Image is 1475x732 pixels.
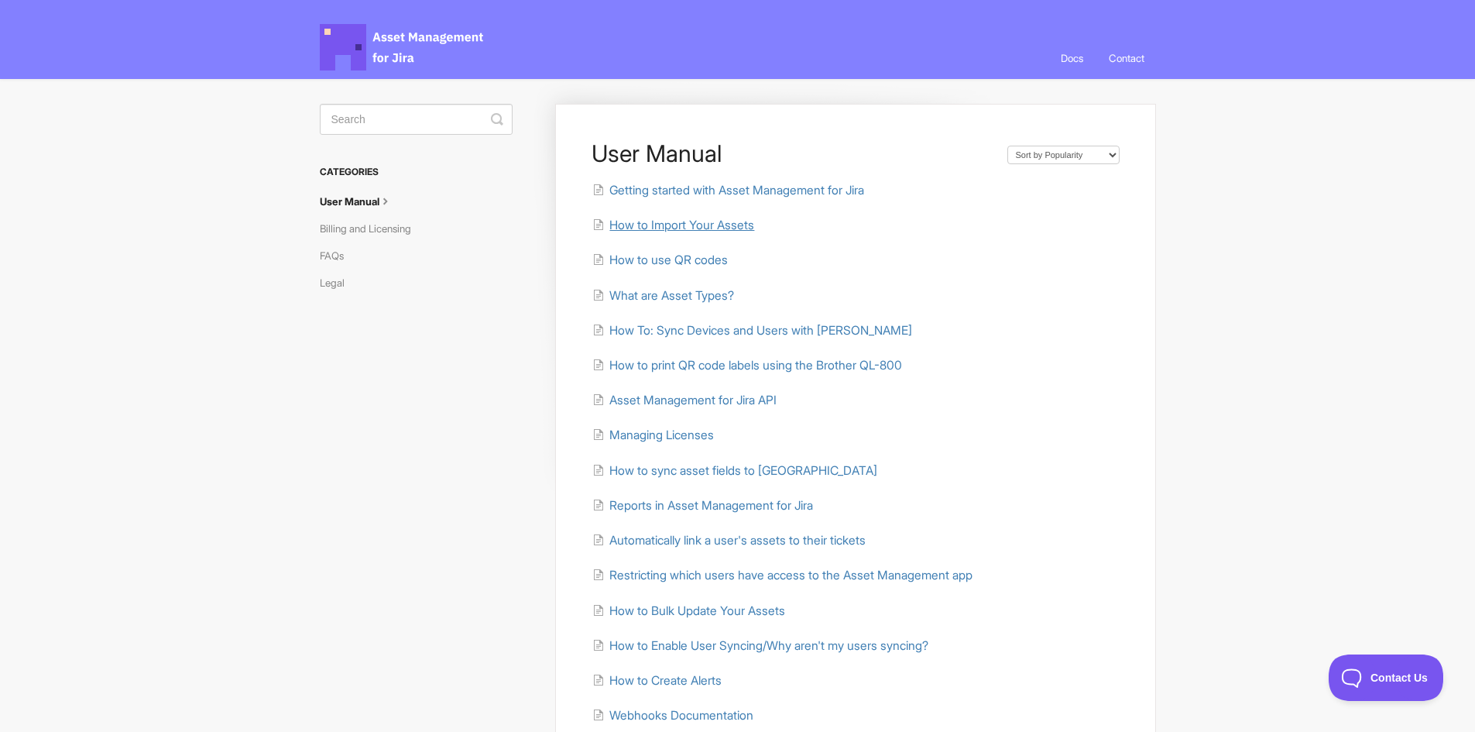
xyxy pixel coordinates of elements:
a: How to sync asset fields to [GEOGRAPHIC_DATA] [592,463,877,478]
span: How to Create Alerts [609,673,722,688]
a: Restricting which users have access to the Asset Management app [592,568,972,583]
span: Managing Licenses [609,428,714,442]
a: How to Bulk Update Your Assets [592,603,785,618]
span: Asset Management for Jira API [609,393,777,407]
select: Page reloads on selection [1007,146,1120,164]
a: How to Create Alerts [592,673,722,688]
input: Search [320,104,513,135]
h3: Categories [320,158,513,186]
span: How to Bulk Update Your Assets [609,603,785,618]
span: Restricting which users have access to the Asset Management app [609,568,972,583]
span: Automatically link a user's assets to their tickets [609,533,866,548]
span: Asset Management for Jira Docs [320,24,485,70]
a: Managing Licenses [592,428,714,442]
iframe: Toggle Customer Support [1329,655,1444,701]
a: How to Enable User Syncing/Why aren't my users syncing? [592,638,928,653]
span: How to print QR code labels using the Brother QL-800 [609,358,902,373]
a: Getting started with Asset Management for Jira [592,183,864,198]
a: Webhooks Documentation [592,708,753,723]
a: How to Import Your Assets [592,218,754,232]
span: How to Import Your Assets [609,218,754,232]
a: How To: Sync Devices and Users with [PERSON_NAME] [592,323,912,338]
a: User Manual [320,189,405,214]
span: Reports in Asset Management for Jira [609,498,813,513]
a: Automatically link a user's assets to their tickets [592,533,866,548]
h1: User Manual [592,139,991,167]
a: Contact [1097,37,1156,79]
span: How to use QR codes [609,253,728,267]
a: Docs [1049,37,1095,79]
span: Webhooks Documentation [609,708,753,723]
span: Getting started with Asset Management for Jira [609,183,864,198]
a: Reports in Asset Management for Jira [592,498,813,513]
a: How to use QR codes [592,253,728,267]
a: Asset Management for Jira API [592,393,777,407]
span: How to Enable User Syncing/Why aren't my users syncing? [609,638,928,653]
a: Legal [320,270,356,295]
span: How To: Sync Devices and Users with [PERSON_NAME] [609,323,912,338]
a: How to print QR code labels using the Brother QL-800 [592,358,902,373]
a: FAQs [320,243,355,268]
span: What are Asset Types? [609,288,734,303]
span: How to sync asset fields to [GEOGRAPHIC_DATA] [609,463,877,478]
a: What are Asset Types? [592,288,734,303]
a: Billing and Licensing [320,216,423,241]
